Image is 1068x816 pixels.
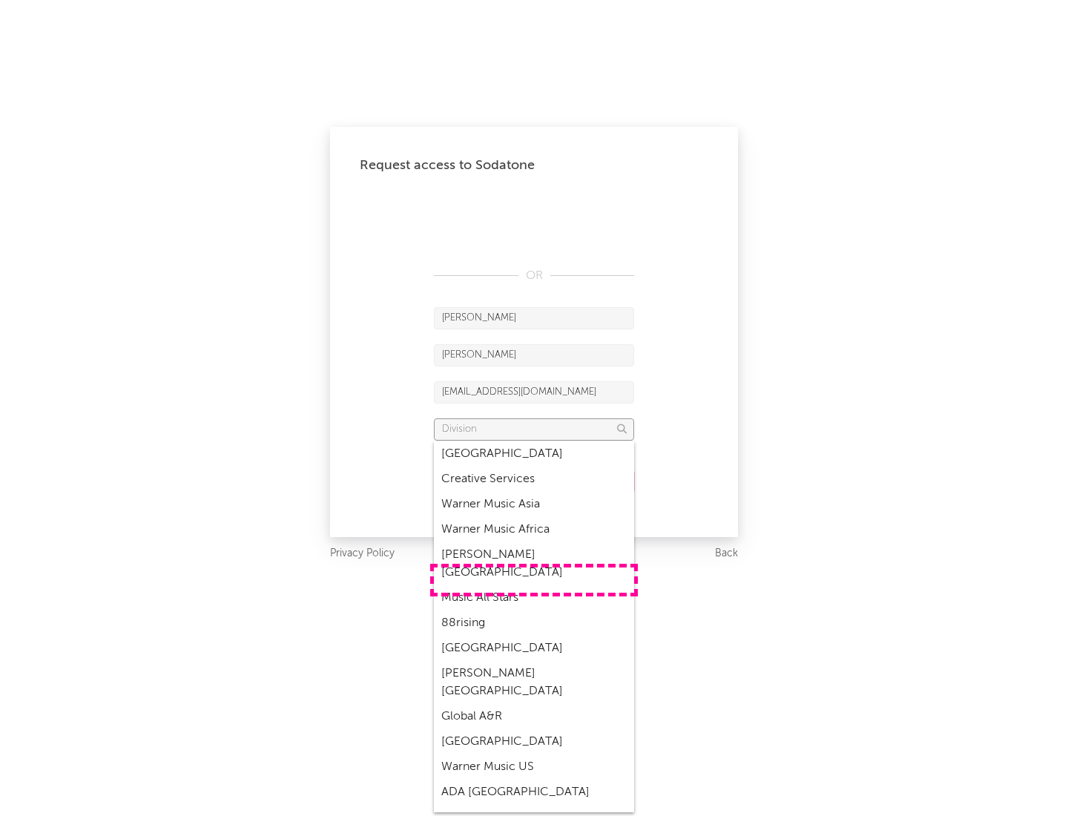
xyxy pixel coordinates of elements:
[434,441,634,467] div: [GEOGRAPHIC_DATA]
[330,544,395,563] a: Privacy Policy
[360,157,708,174] div: Request access to Sodatone
[434,542,634,585] div: [PERSON_NAME] [GEOGRAPHIC_DATA]
[434,754,634,780] div: Warner Music US
[434,704,634,729] div: Global A&R
[434,729,634,754] div: [GEOGRAPHIC_DATA]
[434,636,634,661] div: [GEOGRAPHIC_DATA]
[434,492,634,517] div: Warner Music Asia
[434,611,634,636] div: 88rising
[434,661,634,704] div: [PERSON_NAME] [GEOGRAPHIC_DATA]
[434,418,634,441] input: Division
[434,267,634,285] div: OR
[715,544,738,563] a: Back
[434,585,634,611] div: Music All Stars
[434,517,634,542] div: Warner Music Africa
[434,780,634,805] div: ADA [GEOGRAPHIC_DATA]
[434,467,634,492] div: Creative Services
[434,381,634,404] input: Email
[434,307,634,329] input: First Name
[434,344,634,366] input: Last Name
